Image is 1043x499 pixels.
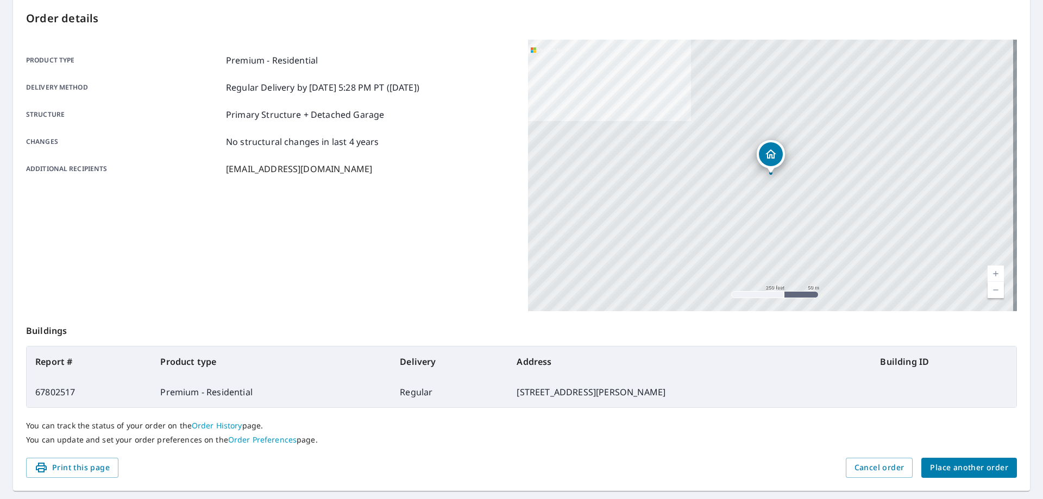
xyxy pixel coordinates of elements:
a: Current Level 17, Zoom In [988,266,1004,282]
div: Dropped pin, building 1, Residential property, 10127 Dakota Way Everett, WA 98204 [757,140,785,174]
td: 67802517 [27,377,152,407]
th: Report # [27,346,152,377]
p: No structural changes in last 4 years [226,135,379,148]
td: [STREET_ADDRESS][PERSON_NAME] [508,377,871,407]
p: Primary Structure + Detached Garage [226,108,384,121]
p: [EMAIL_ADDRESS][DOMAIN_NAME] [226,162,372,175]
a: Current Level 17, Zoom Out [988,282,1004,298]
td: Premium - Residential [152,377,391,407]
p: Structure [26,108,222,121]
p: You can update and set your order preferences on the page. [26,435,1017,445]
th: Product type [152,346,391,377]
th: Address [508,346,871,377]
span: Place another order [930,461,1008,475]
button: Print this page [26,458,118,478]
p: Premium - Residential [226,54,318,67]
th: Building ID [871,346,1016,377]
p: You can track the status of your order on the page. [26,421,1017,431]
span: Cancel order [854,461,904,475]
th: Delivery [391,346,508,377]
p: Delivery method [26,81,222,94]
p: Buildings [26,311,1017,346]
p: Additional recipients [26,162,222,175]
p: Order details [26,10,1017,27]
a: Order Preferences [228,434,297,445]
span: Print this page [35,461,110,475]
p: Product type [26,54,222,67]
button: Place another order [921,458,1017,478]
p: Regular Delivery by [DATE] 5:28 PM PT ([DATE]) [226,81,419,94]
td: Regular [391,377,508,407]
a: Order History [192,420,242,431]
p: Changes [26,135,222,148]
button: Cancel order [846,458,913,478]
